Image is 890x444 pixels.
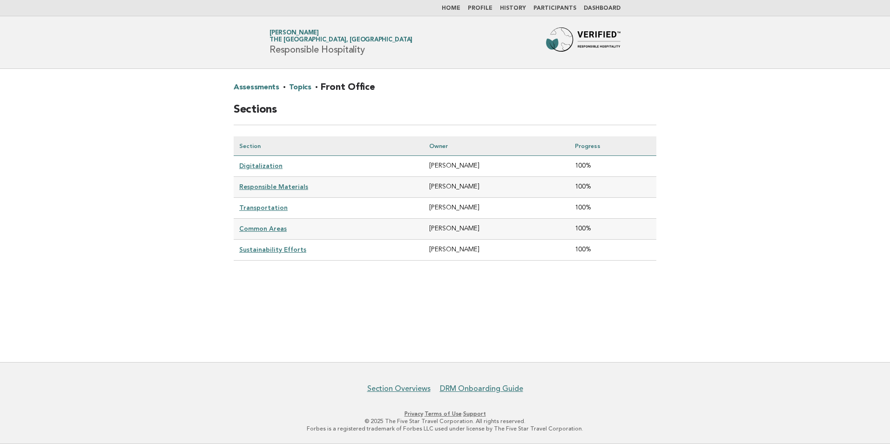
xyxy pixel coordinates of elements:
[234,80,279,95] a: Assessments
[239,246,306,253] a: Sustainability Efforts
[239,183,308,190] a: Responsible Materials
[239,225,287,232] a: Common Areas
[442,6,460,11] a: Home
[424,198,569,219] td: [PERSON_NAME]
[424,177,569,198] td: [PERSON_NAME]
[424,156,569,177] td: [PERSON_NAME]
[424,136,569,156] th: Owner
[239,204,288,211] a: Transportation
[367,384,431,393] a: Section Overviews
[500,6,526,11] a: History
[569,136,656,156] th: Progress
[234,80,656,102] h2: · · Front Office
[440,384,523,393] a: DRM Onboarding Guide
[533,6,576,11] a: Participants
[424,240,569,261] td: [PERSON_NAME]
[270,37,412,43] span: The [GEOGRAPHIC_DATA], [GEOGRAPHIC_DATA]
[569,240,656,261] td: 100%
[234,102,656,125] h2: Sections
[584,6,620,11] a: Dashboard
[160,417,730,425] p: © 2025 The Five Star Travel Corporation. All rights reserved.
[234,136,424,156] th: Section
[424,219,569,240] td: [PERSON_NAME]
[468,6,492,11] a: Profile
[160,425,730,432] p: Forbes is a registered trademark of Forbes LLC used under license by The Five Star Travel Corpora...
[546,27,620,57] img: Forbes Travel Guide
[239,162,283,169] a: Digitalization
[270,30,412,43] a: [PERSON_NAME]The [GEOGRAPHIC_DATA], [GEOGRAPHIC_DATA]
[569,198,656,219] td: 100%
[569,156,656,177] td: 100%
[270,30,412,54] h1: Responsible Hospitality
[569,219,656,240] td: 100%
[160,410,730,417] p: · ·
[289,80,311,95] a: Topics
[463,410,486,417] a: Support
[405,410,423,417] a: Privacy
[569,177,656,198] td: 100%
[425,410,462,417] a: Terms of Use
